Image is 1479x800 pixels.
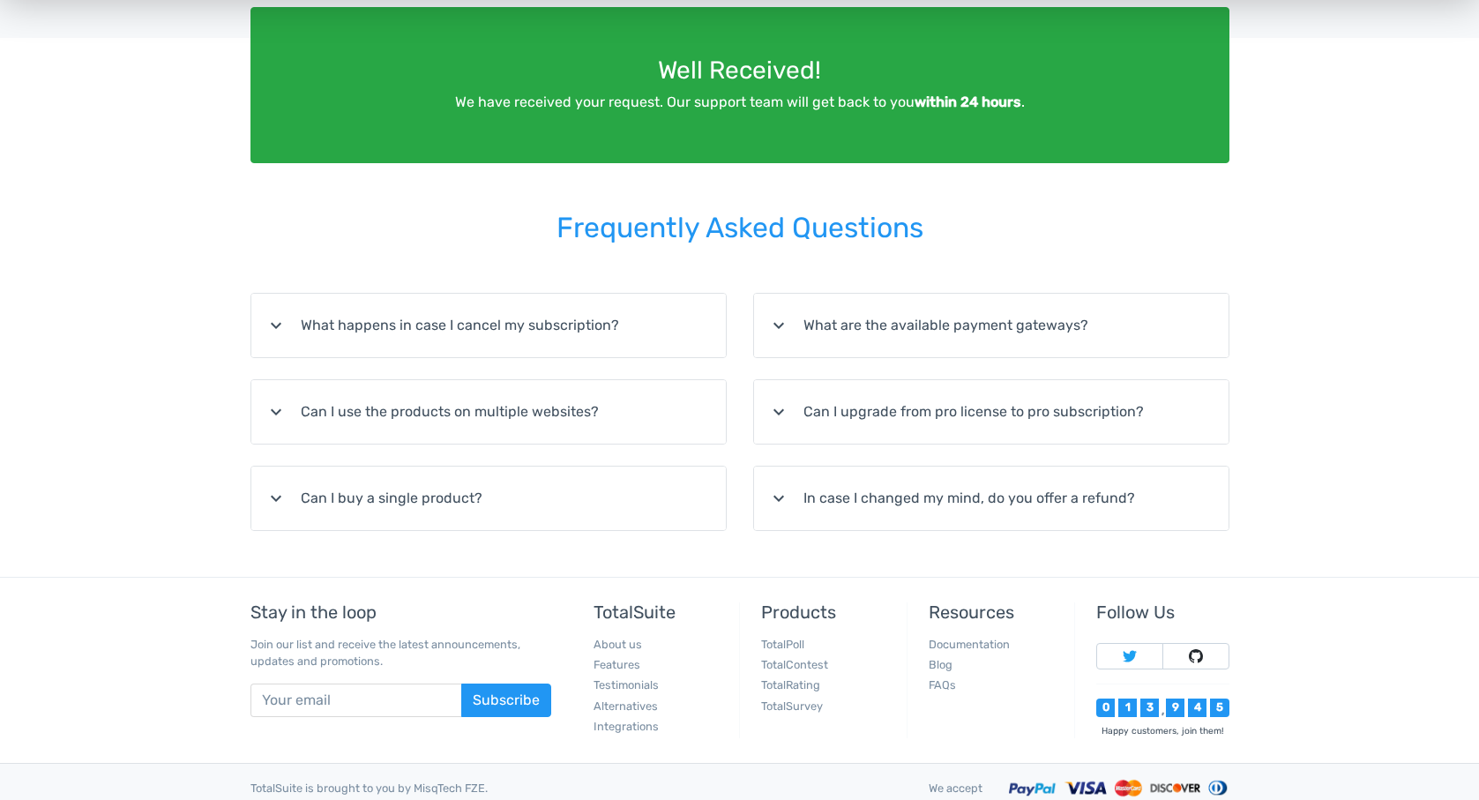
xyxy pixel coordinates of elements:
[1188,699,1206,717] div: 4
[1096,699,1115,717] div: 0
[768,488,789,509] i: expand_more
[768,401,789,422] i: expand_more
[915,780,996,796] div: We accept
[594,720,659,733] a: Integrations
[1210,699,1229,717] div: 5
[237,780,915,796] div: TotalSuite is brought to you by MisqTech FZE.
[1189,649,1203,663] img: Follow TotalSuite on Github
[761,678,820,692] a: TotalRating
[1096,724,1229,737] div: Happy customers, join them!
[250,188,1229,268] h2: Frequently Asked Questions
[1096,602,1229,622] h5: Follow Us
[251,380,726,444] summary: expand_moreCan I use the products on multiple websites?
[1159,706,1166,717] div: ,
[761,602,893,622] h5: Products
[251,467,726,530] summary: expand_moreCan I buy a single product?
[251,294,726,357] summary: expand_moreWhat happens in case I cancel my subscription?
[929,638,1010,651] a: Documentation
[594,602,726,622] h5: TotalSuite
[1009,778,1229,798] img: Accepted payment methods
[761,699,823,713] a: TotalSurvey
[1118,699,1137,717] div: 1
[265,315,287,336] i: expand_more
[594,638,642,651] a: About us
[929,678,956,692] a: FAQs
[754,294,1229,357] summary: expand_moreWhat are the available payment gateways?
[915,93,1021,110] strong: within 24 hours
[761,658,828,671] a: TotalContest
[754,467,1229,530] summary: expand_moreIn case I changed my mind, do you offer a refund?
[594,699,658,713] a: Alternatives
[461,684,551,717] button: Subscribe
[265,401,287,422] i: expand_more
[1123,649,1137,663] img: Follow TotalSuite on Twitter
[265,488,287,509] i: expand_more
[594,678,659,692] a: Testimonials
[594,658,640,671] a: Features
[754,380,1229,444] summary: expand_moreCan I upgrade from pro license to pro subscription?
[761,638,804,651] a: TotalPoll
[929,602,1061,622] h5: Resources
[276,92,1204,113] p: We have received your request. Our support team will get back to you .
[768,315,789,336] i: expand_more
[929,658,952,671] a: Blog
[250,636,551,669] p: Join our list and receive the latest announcements, updates and promotions.
[1140,699,1159,717] div: 3
[276,57,1204,85] h3: Well Received!
[250,602,551,622] h5: Stay in the loop
[1166,699,1184,717] div: 9
[250,684,462,717] input: Your email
